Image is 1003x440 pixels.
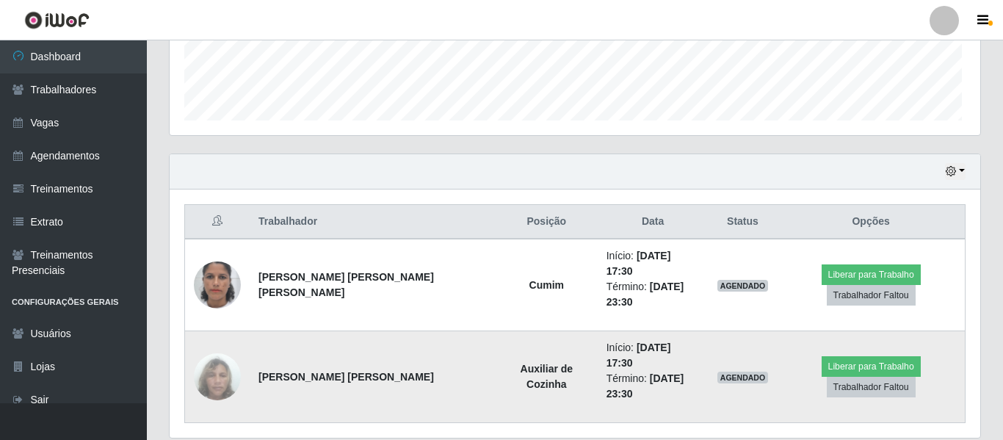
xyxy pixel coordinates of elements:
strong: [PERSON_NAME] [PERSON_NAME] [258,371,434,383]
img: CoreUI Logo [24,11,90,29]
li: Término: [606,371,700,402]
th: Trabalhador [250,205,496,239]
th: Posição [496,205,598,239]
li: Início: [606,248,700,279]
button: Trabalhador Faltou [827,285,916,306]
img: 1749214406807.jpeg [194,243,241,327]
img: 1650489508767.jpeg [194,335,241,419]
th: Opções [777,205,965,239]
li: Início: [606,340,700,371]
th: Status [709,205,778,239]
span: AGENDADO [717,372,769,383]
strong: Auxiliar de Cozinha [521,363,573,390]
li: Término: [606,279,700,310]
time: [DATE] 17:30 [606,250,671,277]
strong: [PERSON_NAME] [PERSON_NAME] [PERSON_NAME] [258,271,434,298]
button: Liberar para Trabalho [822,356,921,377]
button: Liberar para Trabalho [822,264,921,285]
time: [DATE] 17:30 [606,342,671,369]
button: Trabalhador Faltou [827,377,916,397]
strong: Cumim [529,279,564,291]
th: Data [598,205,709,239]
span: AGENDADO [717,280,769,292]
